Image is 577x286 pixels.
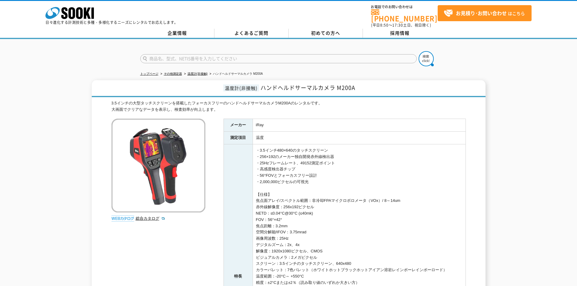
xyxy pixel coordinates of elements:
span: はこちら [444,9,525,18]
span: 8:50 [380,22,389,28]
a: 温度計(非接触) [187,72,208,75]
td: 温度 [253,132,466,144]
img: ハンドヘルドサーマルカメラ M200A [111,119,205,212]
span: 17:30 [392,22,403,28]
img: webカタログ [111,215,134,222]
a: その他測定器 [164,72,182,75]
a: 企業情報 [140,29,214,38]
img: btn_search.png [419,51,434,66]
a: 総合カタログ [136,216,165,221]
div: 3.5インチの大型タッチスクリーンを搭載したフォーカスフリーのハンドヘルドサーマルカメラM200Aのレンタルです。 大画面でクリアなデータを表示し、検査効率が向上します。 [111,100,466,113]
p: 日々進化する計測技術と多種・多様化するニーズにレンタルでお応えします。 [45,21,178,24]
li: ハンドヘルドサーマルカメラ M200A [208,71,263,77]
a: 採用情報 [363,29,437,38]
a: よくあるご質問 [214,29,289,38]
span: (平日 ～ 土日、祝日除く) [371,22,431,28]
a: 初めての方へ [289,29,363,38]
td: iRay [253,119,466,132]
a: トップページ [140,72,158,75]
span: お電話でのお問い合わせは [371,5,438,9]
a: [PHONE_NUMBER] [371,9,438,22]
strong: お見積り･お問い合わせ [456,9,507,17]
input: 商品名、型式、NETIS番号を入力してください [140,54,417,63]
a: お見積り･お問い合わせはこちら [438,5,532,21]
th: メーカー [224,119,253,132]
th: 測定項目 [224,132,253,144]
span: 初めての方へ [311,30,340,36]
span: 温度計(非接触) [223,84,259,91]
span: ハンドヘルドサーマルカメラ M200A [260,84,355,92]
